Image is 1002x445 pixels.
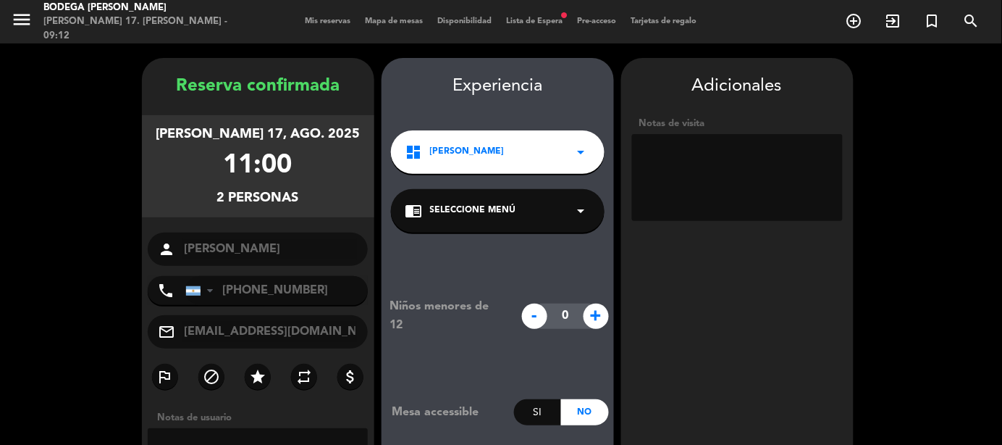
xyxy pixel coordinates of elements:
i: block [203,368,220,386]
div: [PERSON_NAME] 17, ago. 2025 [156,124,360,145]
i: turned_in_not [924,12,941,30]
i: person [159,241,176,258]
div: Reserva confirmada [142,72,374,101]
span: - [522,304,547,329]
i: exit_to_app [885,12,902,30]
span: Mis reservas [298,17,358,25]
i: arrow_drop_down [573,144,590,161]
span: Pre-acceso [571,17,624,25]
div: Notas de usuario [151,410,374,425]
span: fiber_manual_record [560,11,569,20]
div: Argentina: +54 [186,277,219,304]
i: mail_outline [159,323,176,341]
span: + [584,304,609,329]
div: Bodega [PERSON_NAME] [43,1,240,15]
div: Experiencia [382,72,614,101]
i: menu [11,9,33,30]
span: Seleccione Menú [430,204,516,218]
i: star [249,368,266,386]
span: Lista de Espera [500,17,571,25]
i: outlined_flag [156,368,174,386]
span: Mapa de mesas [358,17,431,25]
div: [PERSON_NAME] 17. [PERSON_NAME] - 09:12 [43,14,240,43]
i: add_circle_outline [846,12,863,30]
div: No [561,399,608,425]
i: phone [158,282,175,299]
i: repeat [295,368,313,386]
i: attach_money [342,368,359,386]
i: chrome_reader_mode [405,202,423,220]
i: dashboard [405,144,423,161]
span: Tarjetas de regalo [624,17,704,25]
div: Si [514,399,561,425]
div: Mesa accessible [382,403,514,422]
i: arrow_drop_down [573,202,590,220]
i: search [963,12,980,30]
span: [PERSON_NAME] [430,145,505,159]
div: Niños menores de 12 [379,297,514,335]
button: menu [11,9,33,36]
div: 11:00 [224,145,292,188]
div: Notas de visita [632,116,843,131]
span: Disponibilidad [431,17,500,25]
div: 2 personas [217,188,299,209]
div: Adicionales [632,72,843,101]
